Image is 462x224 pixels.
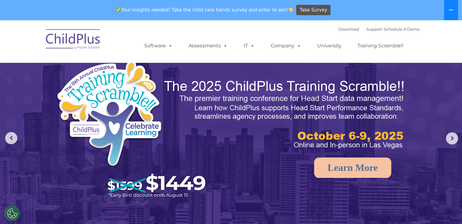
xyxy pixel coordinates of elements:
img: ChildPlus by Procare Solutions [43,25,104,55]
font: | [338,27,419,32]
img: ✅ [116,7,121,12]
a: Training Scramble!! [351,40,409,52]
a: Learn More [314,158,391,178]
a: Download [338,27,359,32]
span: Phone number [84,65,110,70]
a: Software [138,40,179,52]
span: Take Survey [300,5,327,15]
a: Schedule A Demo [384,27,419,32]
button: Cookies Settings [5,206,20,221]
img: 👏 [288,7,293,12]
span: Last name [84,40,103,45]
span: Your insights needed! Take the child care trends survey and enter to win! [114,4,296,16]
a: Support [366,27,382,32]
a: University [311,40,347,52]
a: Assessments [183,40,234,52]
a: Take Survey [296,5,330,15]
a: IT [238,40,261,52]
a: Company [265,40,307,52]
